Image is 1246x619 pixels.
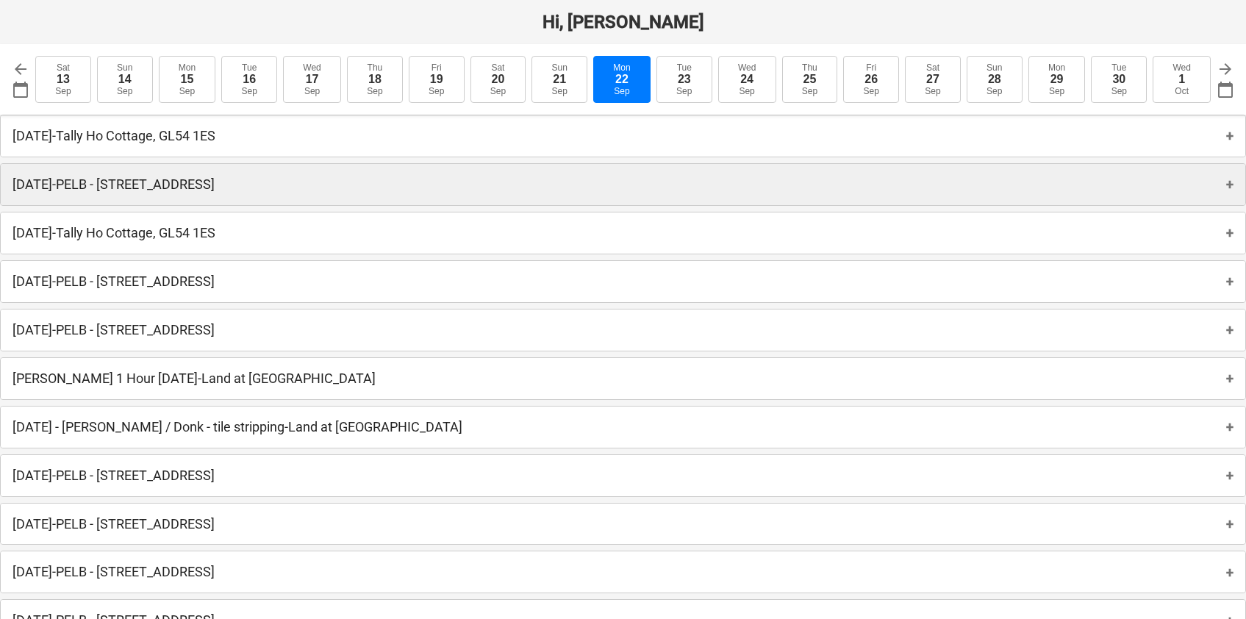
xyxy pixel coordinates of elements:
[12,370,376,387] p: [PERSON_NAME] 1 Hour [DATE] - Land at [GEOGRAPHIC_DATA]
[677,62,692,73] div: Tue
[1091,56,1147,103] button: Tue30Sep
[926,62,939,73] div: Sat
[117,86,132,96] div: Sep
[12,273,215,290] p: [DATE] - PELB - [STREET_ADDRESS]
[1178,73,1185,86] div: 1
[1226,371,1234,386] span: +
[553,73,566,86] div: 21
[614,86,629,96] div: Sep
[676,86,692,96] div: Sep
[802,62,817,73] div: Thu
[347,56,403,103] button: Thu18Sep
[740,73,753,86] div: 24
[304,86,320,96] div: Sep
[1111,62,1126,73] div: Tue
[864,73,878,86] div: 26
[738,62,756,73] div: Wed
[718,56,776,103] button: Wed24Sep
[432,62,442,73] div: Fri
[925,86,940,96] div: Sep
[12,224,215,242] p: [DATE] - Tally Ho Cottage, GL54 1ES
[552,62,567,73] div: Sun
[905,56,961,103] button: Sat27Sep
[988,73,1001,86] div: 28
[306,73,319,86] div: 17
[55,86,71,96] div: Sep
[12,60,29,78] span: arrow_back
[242,86,257,96] div: Sep
[242,62,257,73] div: Tue
[12,467,215,484] p: [DATE] - PELB - [STREET_ADDRESS]
[1172,62,1190,73] div: Wed
[1111,86,1127,96] div: Sep
[864,86,879,96] div: Sep
[866,62,876,73] div: Fri
[1112,73,1125,86] div: 30
[12,176,215,193] p: [DATE] - PELB - [STREET_ADDRESS]
[739,86,754,96] div: Sep
[367,86,382,96] div: Sep
[987,86,1002,96] div: Sep
[803,73,817,86] div: 25
[593,56,651,103] button: Mon22Sep
[283,56,341,103] button: Wed17Sep
[802,86,817,96] div: Sep
[35,56,91,103] button: Sat13Sep
[1226,176,1234,192] span: +
[613,62,630,73] div: Mon
[181,73,194,86] div: 15
[1175,86,1189,96] div: Oct
[429,86,444,96] div: Sep
[491,62,504,73] div: Sat
[1226,322,1234,337] span: +
[57,73,70,86] div: 13
[656,56,712,103] button: Tue23Sep
[531,56,587,103] button: Sun21Sep
[926,73,939,86] div: 27
[57,62,70,73] div: Sat
[221,56,277,103] button: Tue16Sep
[615,73,629,86] div: 22
[159,56,216,103] button: Mon15Sep
[1226,419,1234,434] span: +
[678,73,691,86] div: 23
[1226,516,1234,532] span: +
[12,321,215,339] p: [DATE] - PELB - [STREET_ADDRESS]
[12,515,215,533] p: [DATE] - PELB - [STREET_ADDRESS]
[118,73,132,86] div: 14
[1217,60,1234,78] span: arrow_forward
[492,73,505,86] div: 20
[97,56,153,103] button: Sun14Sep
[552,86,567,96] div: Sep
[782,56,838,103] button: Thu25Sep
[409,56,465,103] button: Fri19Sep
[987,62,1002,73] div: Sun
[430,73,443,86] div: 19
[1050,73,1064,86] div: 29
[368,62,383,73] div: Thu
[1226,128,1234,143] span: +
[490,86,506,96] div: Sep
[1226,225,1234,240] span: +
[368,73,382,86] div: 18
[1226,468,1234,483] span: +
[12,127,215,145] p: [DATE] - Tally Ho Cottage, GL54 1ES
[1226,565,1234,580] span: +
[1153,56,1211,103] button: Wed1Oct
[967,56,1023,103] button: Sun28Sep
[117,62,132,73] div: Sun
[303,62,321,73] div: Wed
[179,86,195,96] div: Sep
[179,62,196,73] div: Mon
[1226,273,1234,289] span: +
[470,56,526,103] button: Sat20Sep
[1049,86,1064,96] div: Sep
[843,56,899,103] button: Fri26Sep
[1048,62,1065,73] div: Mon
[12,418,462,436] p: [DATE] - [PERSON_NAME] / Donk - tile stripping - Land at [GEOGRAPHIC_DATA]
[243,73,256,86] div: 16
[1028,56,1086,103] button: Mon29Sep
[12,563,215,581] p: [DATE] - PELB - [STREET_ADDRESS]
